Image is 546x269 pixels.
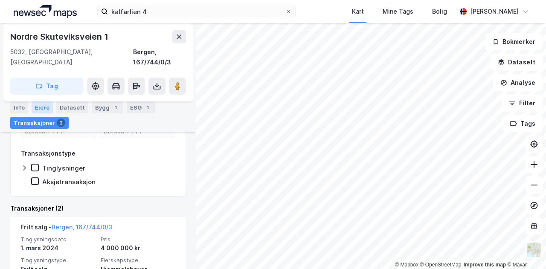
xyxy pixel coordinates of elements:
span: Eierskapstype [101,257,176,264]
div: Kart [352,6,364,17]
div: Datasett [56,101,88,113]
div: Info [10,101,28,113]
button: Tag [10,78,84,95]
div: 4 000 000 kr [101,243,176,253]
div: Nordre Skuteviksveien 1 [10,30,110,43]
div: Mine Tags [383,6,413,17]
div: Eiere [32,101,53,113]
div: 1 [143,103,152,112]
a: Mapbox [395,262,418,268]
div: 2 [57,119,65,127]
div: 1 [111,103,120,112]
div: 5032, [GEOGRAPHIC_DATA], [GEOGRAPHIC_DATA] [10,47,133,67]
span: Tinglysningsdato [20,236,96,243]
div: ESG [127,101,155,113]
div: Transaksjoner [10,117,69,129]
input: Søk på adresse, matrikkel, gårdeiere, leietakere eller personer [108,5,285,18]
div: Bolig [432,6,447,17]
div: Transaksjoner (2) [10,203,186,214]
button: Datasett [491,54,543,71]
button: Analyse [493,74,543,91]
iframe: Chat Widget [503,228,546,269]
div: Tinglysninger [42,164,85,172]
div: Kontrollprogram for chat [503,228,546,269]
div: Fritt salg - [20,222,112,236]
a: Improve this map [464,262,506,268]
a: Bergen, 167/744/0/3 [52,223,112,231]
button: Filter [502,95,543,112]
a: OpenStreetMap [420,262,462,268]
div: Transaksjonstype [21,148,76,159]
div: [PERSON_NAME] [470,6,519,17]
div: 1. mars 2024 [20,243,96,253]
span: Tinglysningstype [20,257,96,264]
button: Tags [503,115,543,132]
div: Bergen, 167/744/0/3 [133,47,186,67]
button: Bokmerker [485,33,543,50]
img: logo.a4113a55bc3d86da70a041830d287a7e.svg [14,5,77,18]
div: Bygg [92,101,123,113]
span: Pris [101,236,176,243]
div: Aksjetransaksjon [42,178,96,186]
